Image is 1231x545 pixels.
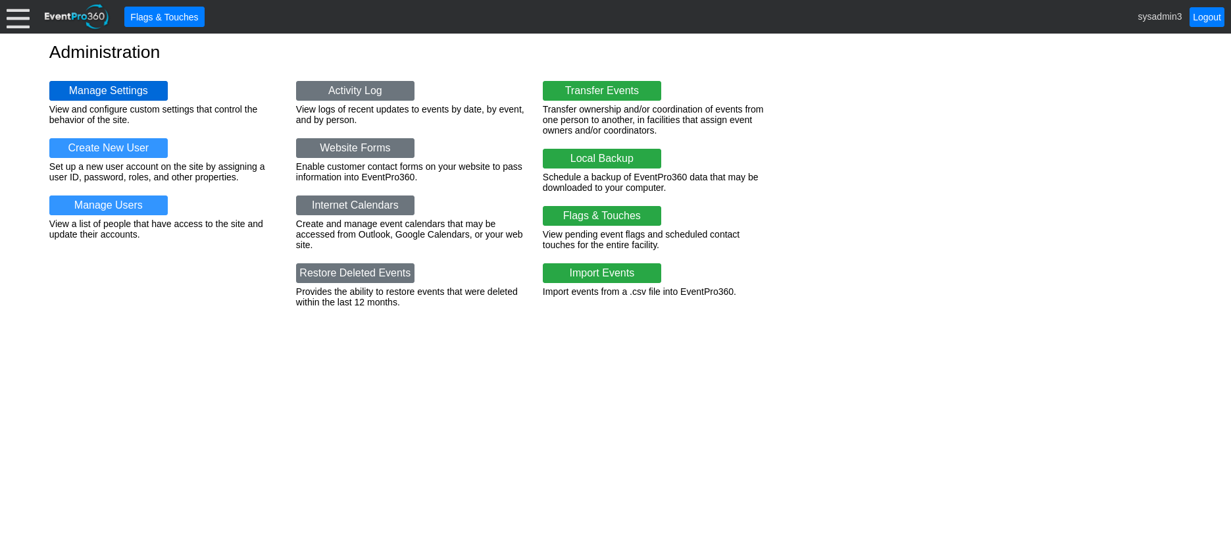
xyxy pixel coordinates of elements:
[296,263,415,283] a: Restore Deleted Events
[49,219,280,240] div: View a list of people that have access to the site and update their accounts.
[49,43,1182,61] h1: Administration
[543,229,773,250] div: View pending event flags and scheduled contact touches for the entire facility.
[49,195,168,215] a: Manage Users
[543,206,661,226] a: Flags & Touches
[296,104,526,125] div: View logs of recent updates to events by date, by event, and by person.
[49,138,168,158] a: Create New User
[543,81,661,101] a: Transfer Events
[1190,7,1224,27] a: Logout
[1138,11,1182,21] span: sysadmin3
[543,286,773,297] div: Import events from a .csv file into EventPro360.
[49,81,168,101] a: Manage Settings
[296,286,526,307] div: Provides the ability to restore events that were deleted within the last 12 months.
[296,138,415,158] a: Website Forms
[128,10,201,24] span: Flags & Touches
[543,104,773,136] div: Transfer ownership and/or coordination of events from one person to another, in facilities that a...
[296,219,526,250] div: Create and manage event calendars that may be accessed from Outlook, Google Calendars, or your we...
[49,161,280,182] div: Set up a new user account on the site by assigning a user ID, password, roles, and other properties.
[7,5,30,28] div: Menu: Click or 'Crtl+M' to toggle menu open/close
[543,263,661,283] a: Import Events
[49,104,280,125] div: View and configure custom settings that control the behavior of the site.
[543,172,773,193] div: Schedule a backup of EventPro360 data that may be downloaded to your computer.
[296,195,415,215] a: Internet Calendars
[296,81,415,101] a: Activity Log
[296,161,526,182] div: Enable customer contact forms on your website to pass information into EventPro360.
[128,11,201,24] span: Flags & Touches
[543,149,661,169] a: Local Backup
[43,2,111,32] img: EventPro360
